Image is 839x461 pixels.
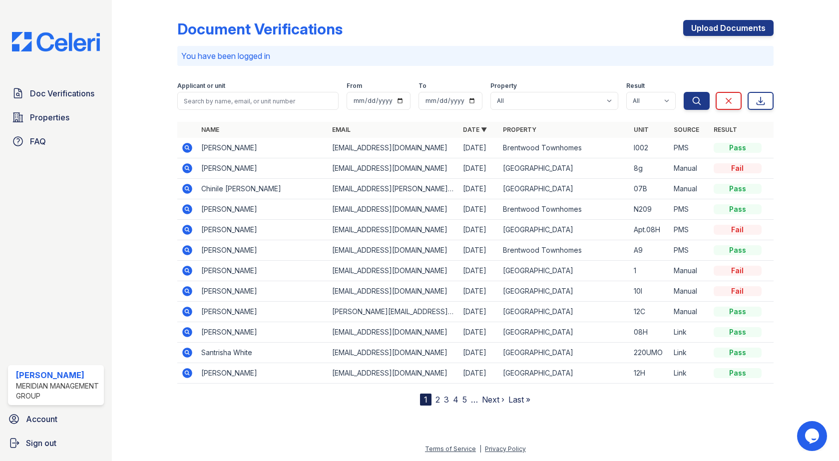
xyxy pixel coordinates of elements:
td: Brentwood Townhomes [499,138,630,158]
td: I002 [630,138,670,158]
span: Account [26,413,57,425]
div: Pass [714,368,762,378]
span: Sign out [26,437,56,449]
img: CE_Logo_Blue-a8612792a0a2168367f1c8372b55b34899dd931a85d93a1a3d3e32e68fde9ad4.png [4,32,108,51]
a: Upload Documents [683,20,774,36]
td: [PERSON_NAME] [197,261,328,281]
td: [PERSON_NAME] [197,240,328,261]
td: [EMAIL_ADDRESS][DOMAIN_NAME] [328,343,459,363]
label: Applicant or unit [177,82,225,90]
a: Properties [8,107,104,127]
td: [PERSON_NAME] [197,138,328,158]
td: [DATE] [459,261,499,281]
td: PMS [670,220,710,240]
span: Properties [30,111,69,123]
td: [GEOGRAPHIC_DATA] [499,322,630,343]
td: [GEOGRAPHIC_DATA] [499,302,630,322]
td: [DATE] [459,158,499,179]
td: Link [670,343,710,363]
td: A9 [630,240,670,261]
a: FAQ [8,131,104,151]
div: Document Verifications [177,20,343,38]
td: [GEOGRAPHIC_DATA] [499,220,630,240]
label: From [347,82,362,90]
div: 1 [420,394,431,406]
div: Pass [714,327,762,337]
p: You have been logged in [181,50,769,62]
td: 12H [630,363,670,384]
div: Pass [714,143,762,153]
a: Name [201,126,219,133]
td: Santrisha White [197,343,328,363]
td: [EMAIL_ADDRESS][DOMAIN_NAME] [328,261,459,281]
td: [EMAIL_ADDRESS][DOMAIN_NAME] [328,363,459,384]
div: Pass [714,307,762,317]
td: [DATE] [459,343,499,363]
div: [PERSON_NAME] [16,369,100,381]
td: Manual [670,302,710,322]
td: 1 [630,261,670,281]
label: Property [490,82,517,90]
a: Result [714,126,737,133]
a: Sign out [4,433,108,453]
label: To [419,82,426,90]
a: Property [503,126,536,133]
a: Doc Verifications [8,83,104,103]
a: Last » [508,395,530,405]
a: Privacy Policy [485,445,526,453]
td: [EMAIL_ADDRESS][PERSON_NAME][DOMAIN_NAME] [328,179,459,199]
a: Email [332,126,351,133]
input: Search by name, email, or unit number [177,92,338,110]
td: [GEOGRAPHIC_DATA] [499,281,630,302]
td: [DATE] [459,302,499,322]
label: Result [626,82,645,90]
a: Source [674,126,699,133]
td: 12C [630,302,670,322]
td: [GEOGRAPHIC_DATA] [499,158,630,179]
a: Terms of Service [425,445,476,453]
td: [PERSON_NAME] [197,158,328,179]
td: [EMAIL_ADDRESS][DOMAIN_NAME] [328,220,459,240]
td: [EMAIL_ADDRESS][DOMAIN_NAME] [328,240,459,261]
td: PMS [670,240,710,261]
td: [EMAIL_ADDRESS][DOMAIN_NAME] [328,138,459,158]
td: [DATE] [459,363,499,384]
td: [GEOGRAPHIC_DATA] [499,261,630,281]
div: Pass [714,204,762,214]
td: 220UMO [630,343,670,363]
div: Fail [714,163,762,173]
td: N209 [630,199,670,220]
td: [PERSON_NAME] [197,322,328,343]
td: [PERSON_NAME][EMAIL_ADDRESS][DOMAIN_NAME] [328,302,459,322]
td: PMS [670,138,710,158]
td: [DATE] [459,322,499,343]
a: Date ▼ [463,126,487,133]
a: Unit [634,126,649,133]
td: 07B [630,179,670,199]
td: Brentwood Townhomes [499,199,630,220]
div: Pass [714,184,762,194]
td: Apt.08H [630,220,670,240]
td: [PERSON_NAME] [197,281,328,302]
td: [DATE] [459,138,499,158]
td: Manual [670,179,710,199]
td: [PERSON_NAME] [197,199,328,220]
span: FAQ [30,135,46,147]
td: [DATE] [459,281,499,302]
div: | [479,445,481,453]
td: [GEOGRAPHIC_DATA] [499,363,630,384]
td: PMS [670,199,710,220]
div: Fail [714,266,762,276]
td: [PERSON_NAME] [197,363,328,384]
div: Fail [714,225,762,235]
a: 2 [435,395,440,405]
a: 5 [462,395,467,405]
td: Link [670,322,710,343]
td: 08H [630,322,670,343]
div: Pass [714,348,762,358]
div: Fail [714,286,762,296]
td: [PERSON_NAME] [197,220,328,240]
td: Brentwood Townhomes [499,240,630,261]
td: [GEOGRAPHIC_DATA] [499,343,630,363]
